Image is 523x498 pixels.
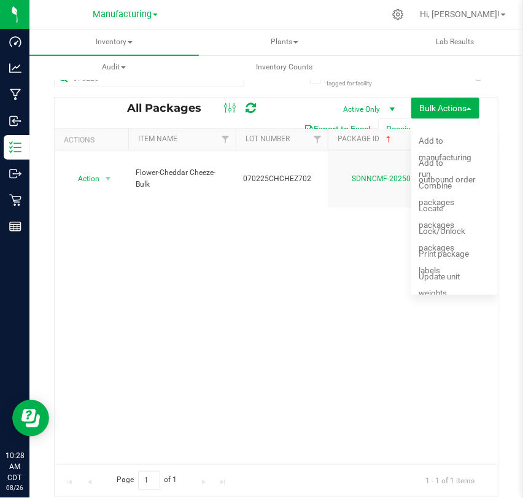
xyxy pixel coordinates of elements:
[6,483,24,492] p: 08/26
[9,141,21,154] inline-svg: Inventory
[9,88,21,101] inline-svg: Manufacturing
[215,129,236,150] a: Filter
[101,170,116,187] span: select
[390,9,406,20] div: Manage settings
[296,119,378,139] button: Export to Excel
[138,471,160,490] input: 1
[352,174,439,183] a: SDNNCMF-20250814-024
[136,167,228,190] span: Flower-Cheddar Cheeze-Bulk
[419,271,460,298] span: Update unit weights
[419,226,466,252] span: Lock/Unlock packages
[64,136,123,144] div: Actions
[30,55,198,80] span: Audit
[9,194,21,206] inline-svg: Retail
[6,450,24,483] p: 10:28 AM CDT
[411,98,479,119] button: Bulk Actions
[127,101,214,115] span: All Packages
[240,62,330,72] span: Inventory Counts
[419,136,472,179] span: Add to manufacturing run
[9,220,21,233] inline-svg: Reports
[246,134,290,143] a: Lot Number
[106,471,187,490] span: Page of 1
[419,249,470,275] span: Print package labels
[201,30,369,55] span: Plants
[29,55,199,80] a: Audit
[29,29,199,55] a: Inventory
[419,103,471,113] span: Bulk Actions
[308,129,328,150] a: Filter
[9,168,21,180] inline-svg: Outbound
[200,29,370,55] a: Plants
[419,181,455,207] span: Combine packages
[416,471,484,489] span: 1 - 1 of 1 items
[243,173,320,185] span: 070225CHCHEZ702
[9,115,21,127] inline-svg: Inbound
[9,36,21,48] inline-svg: Dashboard
[420,9,500,19] span: Hi, [PERSON_NAME]!
[138,134,177,143] a: Item Name
[9,62,21,74] inline-svg: Analytics
[338,134,393,143] a: Package ID
[200,55,370,80] a: Inventory Counts
[12,400,49,437] iframe: Resource center
[378,119,479,139] button: Receive Non-Cannabis
[419,203,455,230] span: Locate packages
[419,158,476,184] span: Add to outbound order
[93,9,152,20] span: Manufacturing
[67,170,100,187] span: Action
[419,37,490,47] span: Lab Results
